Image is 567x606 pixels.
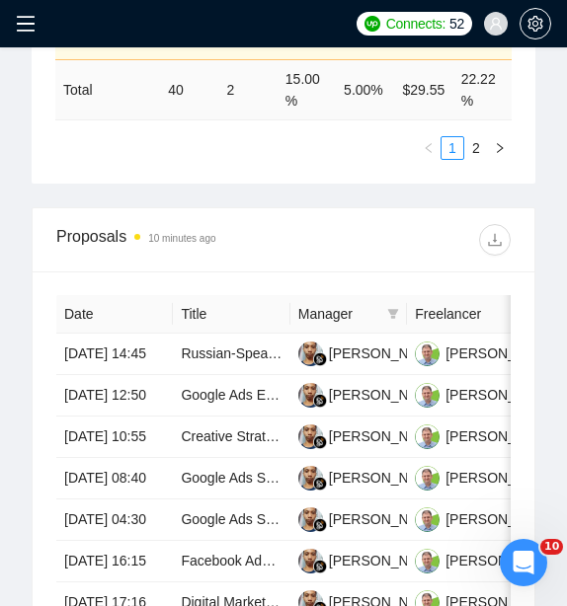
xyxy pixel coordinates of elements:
td: 5.00 % [336,59,394,119]
img: RC [415,424,440,449]
a: YA[PERSON_NAME] [298,386,443,402]
span: setting [521,16,550,32]
div: [PERSON_NAME] [329,342,443,364]
img: YA [298,466,323,491]
a: RC[PERSON_NAME] [415,344,559,360]
img: YA [298,383,323,408]
div: [PERSON_NAME] [329,384,443,406]
img: gigradar-bm.png [313,394,327,408]
a: RC[PERSON_NAME] [415,386,559,402]
button: download [479,224,511,256]
div: [PERSON_NAME] [329,467,443,489]
td: [DATE] 10:55 [56,417,173,458]
img: gigradar-bm.png [313,435,327,449]
td: Russian-Speaking Google Ads Specialist for Drip Coffee Campaigns [173,334,289,375]
th: Manager [290,295,407,334]
span: left [423,142,435,154]
span: menu [16,14,36,34]
a: 2 [465,137,487,159]
img: gigradar-bm.png [313,352,327,366]
span: download [480,232,510,248]
td: Google Ads Setup for Pilates Studio [173,458,289,499]
img: gigradar-bm.png [313,560,327,573]
td: $ 29.55 [394,59,452,119]
a: Facebook Ads & Google Ads Specialist [181,553,420,568]
div: [PERSON_NAME] [445,342,559,364]
a: RC[PERSON_NAME] [415,510,559,526]
button: left [417,136,441,160]
span: 52 [449,13,464,35]
td: 22.22 % [453,59,512,119]
button: right [488,136,512,160]
img: YA [298,424,323,449]
a: RC[PERSON_NAME] [415,552,559,568]
span: right [494,142,506,154]
td: 2 [219,59,278,119]
img: RC [415,466,440,491]
button: setting [520,8,551,39]
td: [DATE] 08:40 [56,458,173,499]
a: Google Ads Expert for High-End Haircare E-Commerce Brand [181,387,560,403]
a: Google Ads Setup for Pilates Studio [181,470,401,486]
a: YA[PERSON_NAME] [298,510,443,526]
li: 1 [441,136,464,160]
div: [PERSON_NAME] [329,508,443,530]
td: [DATE] 14:45 [56,334,173,375]
div: [PERSON_NAME] [445,425,559,447]
div: [PERSON_NAME] [445,467,559,489]
a: RC[PERSON_NAME] [415,427,559,443]
a: setting [520,16,551,32]
div: [PERSON_NAME] [445,384,559,406]
img: RC [415,383,440,408]
a: YA[PERSON_NAME] [298,427,443,443]
li: Next Page [488,136,512,160]
div: [PERSON_NAME] [445,508,559,530]
td: 15.00 % [278,59,336,119]
th: Freelancer [407,295,524,334]
img: RC [415,507,440,532]
a: 1 [442,137,463,159]
span: user [489,17,503,31]
td: Google Ads Specialist for E-commerce [173,499,289,541]
span: filter [383,299,403,329]
img: gigradar-bm.png [313,518,327,532]
div: [PERSON_NAME] [329,425,443,447]
td: [DATE] 16:15 [56,541,173,582]
img: YA [298,549,323,573]
li: Previous Page [417,136,441,160]
td: Total [55,59,160,119]
img: YA [298,507,323,532]
div: [PERSON_NAME] [329,550,443,571]
img: YA [298,341,323,366]
td: Google Ads Expert for High-End Haircare E-Commerce Brand [173,375,289,417]
a: YA[PERSON_NAME] [298,469,443,485]
a: YA[PERSON_NAME] [298,344,443,360]
a: YA[PERSON_NAME] [298,552,443,568]
th: Title [173,295,289,334]
td: [DATE] 12:50 [56,375,173,417]
span: 10 [540,539,563,555]
time: 10 minutes ago [148,233,215,244]
div: [PERSON_NAME] [445,550,559,571]
span: Connects: [386,13,445,35]
span: Manager [298,303,379,325]
img: gigradar-bm.png [313,477,327,491]
a: Google Ads Specialist for E-commerce [181,511,418,527]
li: 2 [464,136,488,160]
th: Date [56,295,173,334]
img: RC [415,549,440,573]
td: Creative Strategist (DTC Ads) – Tier A Hooks & Angles to Scale CAC under $80 [173,417,289,458]
div: Proposals [56,224,283,256]
span: filter [387,308,399,320]
a: RC[PERSON_NAME] [415,469,559,485]
img: upwork-logo.png [364,16,380,32]
td: Facebook Ads & Google Ads Specialist [173,541,289,582]
iframe: Intercom live chat [500,539,547,586]
img: RC [415,341,440,366]
td: 40 [160,59,218,119]
td: [DATE] 04:30 [56,499,173,541]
